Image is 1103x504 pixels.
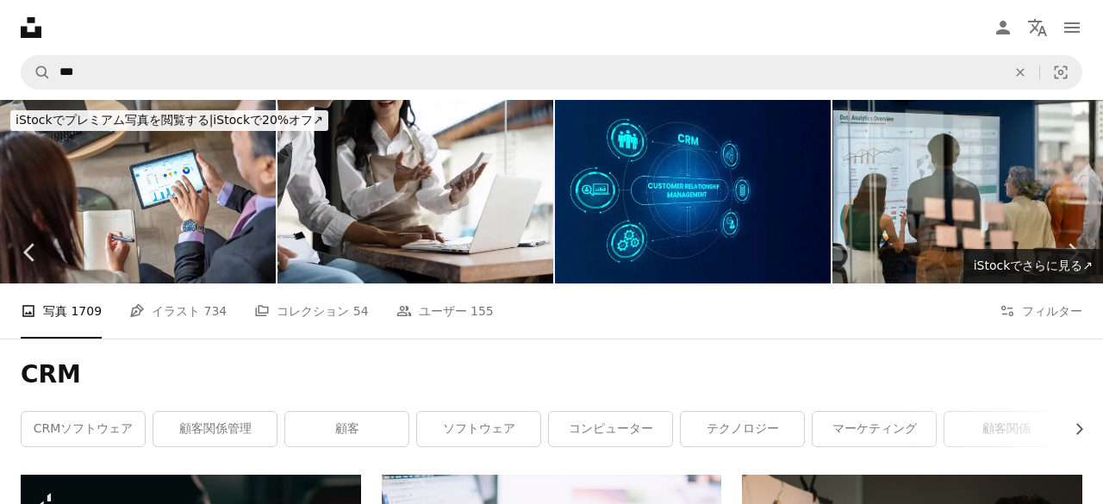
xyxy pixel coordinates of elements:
img: ノートパソコンとスマートフォンを備えたモダンなカフェ環境でビジネス戦略に取り組む若手起業家 [277,100,553,283]
span: 734 [204,302,227,320]
button: 言語 [1020,10,1055,45]
span: 54 [353,302,369,320]
a: イラスト 734 [129,283,227,339]
button: フィルター [1000,283,1082,339]
button: リストを右にスクロールする [1063,412,1082,446]
a: ホーム — Unsplash [21,17,41,38]
h1: CRM [21,359,1082,390]
span: iStockでさらに見る ↗ [974,258,1093,272]
span: iStockでプレミアム写真を閲覧する | [16,113,213,127]
a: ソフトウェア [417,412,540,446]
a: ログイン / 登録する [986,10,1020,45]
a: iStockでさらに見る↗ [963,249,1103,283]
form: サイト内でビジュアルを探す [21,55,1082,90]
button: 全てクリア [1001,56,1039,89]
a: テクノロジー [681,412,804,446]
img: 顧客関係管理 [555,100,831,283]
a: CRMソフトウェア [22,412,145,446]
button: メニュー [1055,10,1089,45]
a: 顧客関係 [944,412,1068,446]
a: コレクション 54 [254,283,368,339]
a: コンピューター [549,412,672,446]
a: 次へ [1043,170,1103,335]
a: 顧客関係管理 [153,412,277,446]
span: iStockで20%オフ ↗ [16,113,323,127]
button: Unsplashで検索する [22,56,51,89]
a: マーケティング [813,412,936,446]
a: ユーザー 155 [396,283,494,339]
a: 顧客 [285,412,408,446]
span: 155 [470,302,494,320]
button: ビジュアル検索 [1040,56,1081,89]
